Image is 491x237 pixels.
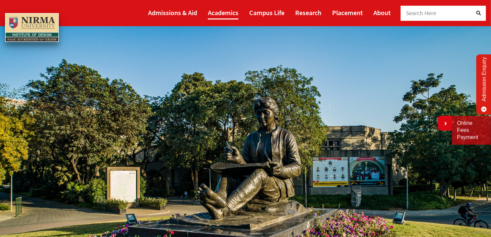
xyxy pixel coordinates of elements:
a: About [373,6,391,19]
img: main_logo [5,13,59,42]
a: Online Fees Payment [457,120,486,141]
a: Campus Life [249,6,284,19]
a: Admissions & Aid [148,6,197,19]
span: Search Here [406,9,437,17]
a: Academics [208,6,238,19]
a: Placement [332,6,363,19]
a: Research [295,6,321,19]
